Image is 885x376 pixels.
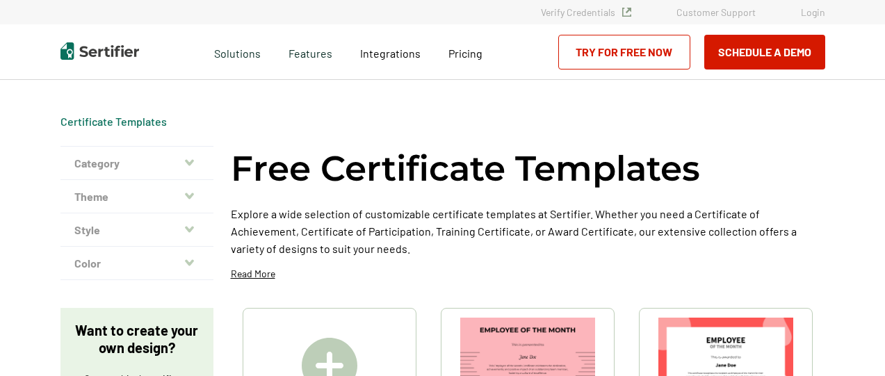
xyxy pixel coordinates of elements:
span: Solutions [214,43,261,60]
a: Certificate Templates [60,115,167,128]
span: Certificate Templates [60,115,167,129]
div: Breadcrumb [60,115,167,129]
a: Customer Support [676,6,756,18]
a: Pricing [448,43,482,60]
h1: Free Certificate Templates [231,146,700,191]
img: Verified [622,8,631,17]
button: Theme [60,180,213,213]
a: Login [801,6,825,18]
p: Want to create your own design? [74,322,200,357]
span: Pricing [448,47,482,60]
span: Integrations [360,47,421,60]
a: Try for Free Now [558,35,690,70]
p: Read More [231,267,275,281]
img: Sertifier | Digital Credentialing Platform [60,42,139,60]
a: Verify Credentials [541,6,631,18]
button: Category [60,147,213,180]
button: Color [60,247,213,280]
p: Explore a wide selection of customizable certificate templates at Sertifier. Whether you need a C... [231,205,825,257]
span: Features [289,43,332,60]
a: Integrations [360,43,421,60]
button: Style [60,213,213,247]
